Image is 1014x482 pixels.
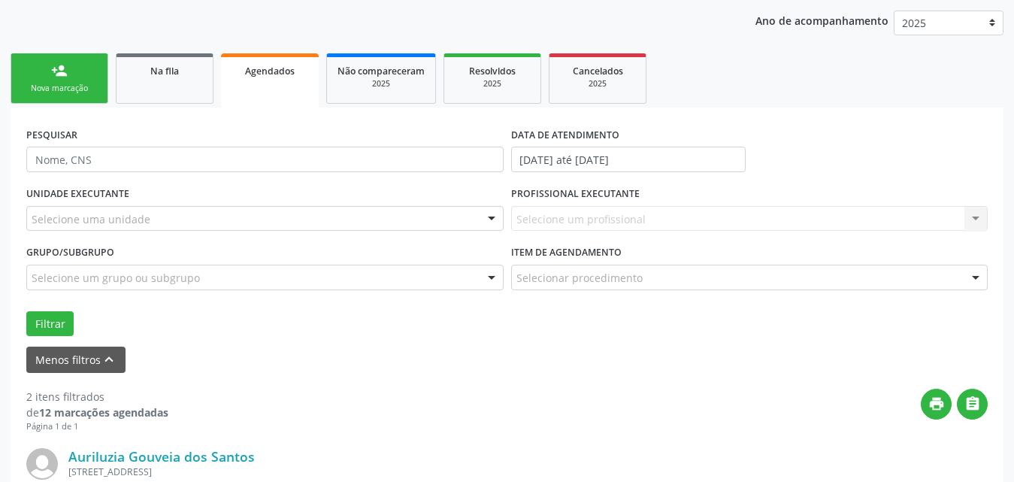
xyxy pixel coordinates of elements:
div: [STREET_ADDRESS] [68,465,762,478]
label: PESQUISAR [26,123,77,147]
i: keyboard_arrow_up [101,351,117,368]
span: Agendados [245,65,295,77]
label: UNIDADE EXECUTANTE [26,183,129,206]
label: DATA DE ATENDIMENTO [511,123,619,147]
div: 2 itens filtrados [26,389,168,405]
label: Grupo/Subgrupo [26,241,114,265]
span: Resolvidos [469,65,516,77]
strong: 12 marcações agendadas [39,405,168,420]
span: Selecione uma unidade [32,211,150,227]
img: img [26,448,58,480]
input: Nome, CNS [26,147,504,172]
a: Auriluzia Gouveia dos Santos [68,448,255,465]
button: print [921,389,952,420]
label: Item de agendamento [511,241,622,265]
button:  [957,389,988,420]
button: Menos filtroskeyboard_arrow_up [26,347,126,373]
button: Filtrar [26,311,74,337]
div: Página 1 de 1 [26,420,168,433]
div: person_add [51,62,68,79]
input: Selecione um intervalo [511,147,746,172]
div: 2025 [455,78,530,89]
i:  [964,396,981,412]
i: print [928,396,945,412]
div: Nova marcação [22,83,97,94]
p: Ano de acompanhamento [755,11,888,29]
div: de [26,405,168,420]
span: Selecionar procedimento [516,270,643,286]
span: Na fila [150,65,179,77]
span: Não compareceram [337,65,425,77]
div: 2025 [337,78,425,89]
span: Selecione um grupo ou subgrupo [32,270,200,286]
div: 2025 [560,78,635,89]
span: Cancelados [573,65,623,77]
label: PROFISSIONAL EXECUTANTE [511,183,640,206]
